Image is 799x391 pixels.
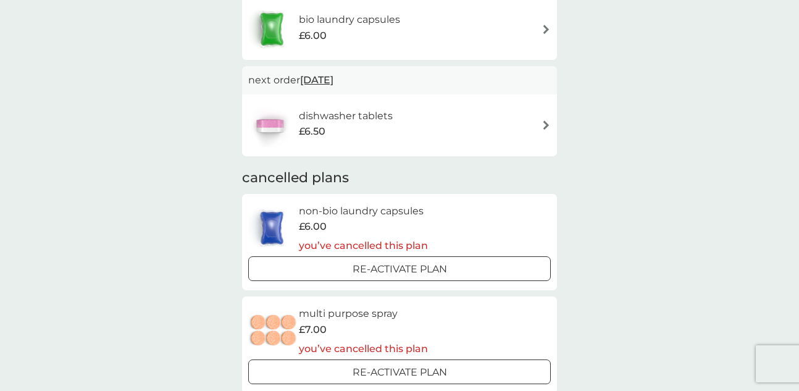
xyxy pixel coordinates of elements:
[542,25,551,34] img: arrow right
[299,12,400,28] h6: bio laundry capsules
[242,169,557,188] h2: cancelled plans
[248,7,295,51] img: bio laundry capsules
[248,256,551,281] button: Re-activate Plan
[299,322,327,338] span: £7.00
[353,364,447,380] p: Re-activate Plan
[542,120,551,130] img: arrow right
[248,104,291,147] img: dishwasher tablets
[300,68,333,92] span: [DATE]
[299,203,428,219] h6: non-bio laundry capsules
[248,206,295,250] img: non-bio laundry capsules
[299,238,428,254] p: you’ve cancelled this plan
[299,341,428,357] p: you’ve cancelled this plan
[248,309,299,353] img: multi purpose spray
[299,306,428,322] h6: multi purpose spray
[299,219,327,235] span: £6.00
[299,28,327,44] span: £6.00
[248,359,551,384] button: Re-activate Plan
[299,108,393,124] h6: dishwasher tablets
[299,124,325,140] span: £6.50
[353,261,447,277] p: Re-activate Plan
[248,72,551,88] p: next order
